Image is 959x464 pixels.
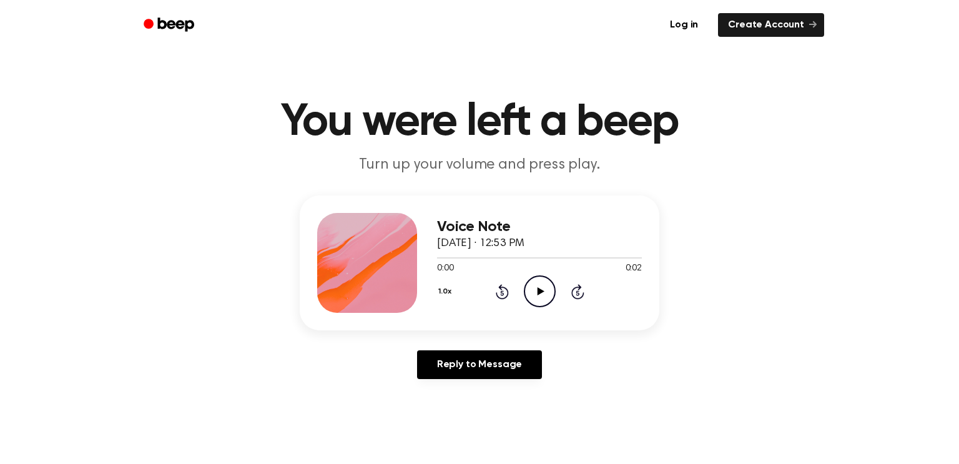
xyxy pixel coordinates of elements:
p: Turn up your volume and press play. [240,155,719,175]
h3: Voice Note [437,219,642,235]
a: Log in [657,11,711,39]
span: 0:00 [437,262,453,275]
span: [DATE] · 12:53 PM [437,238,524,249]
button: 1.0x [437,281,456,302]
h1: You were left a beep [160,100,799,145]
a: Create Account [718,13,824,37]
a: Reply to Message [417,350,542,379]
a: Beep [135,13,205,37]
span: 0:02 [626,262,642,275]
